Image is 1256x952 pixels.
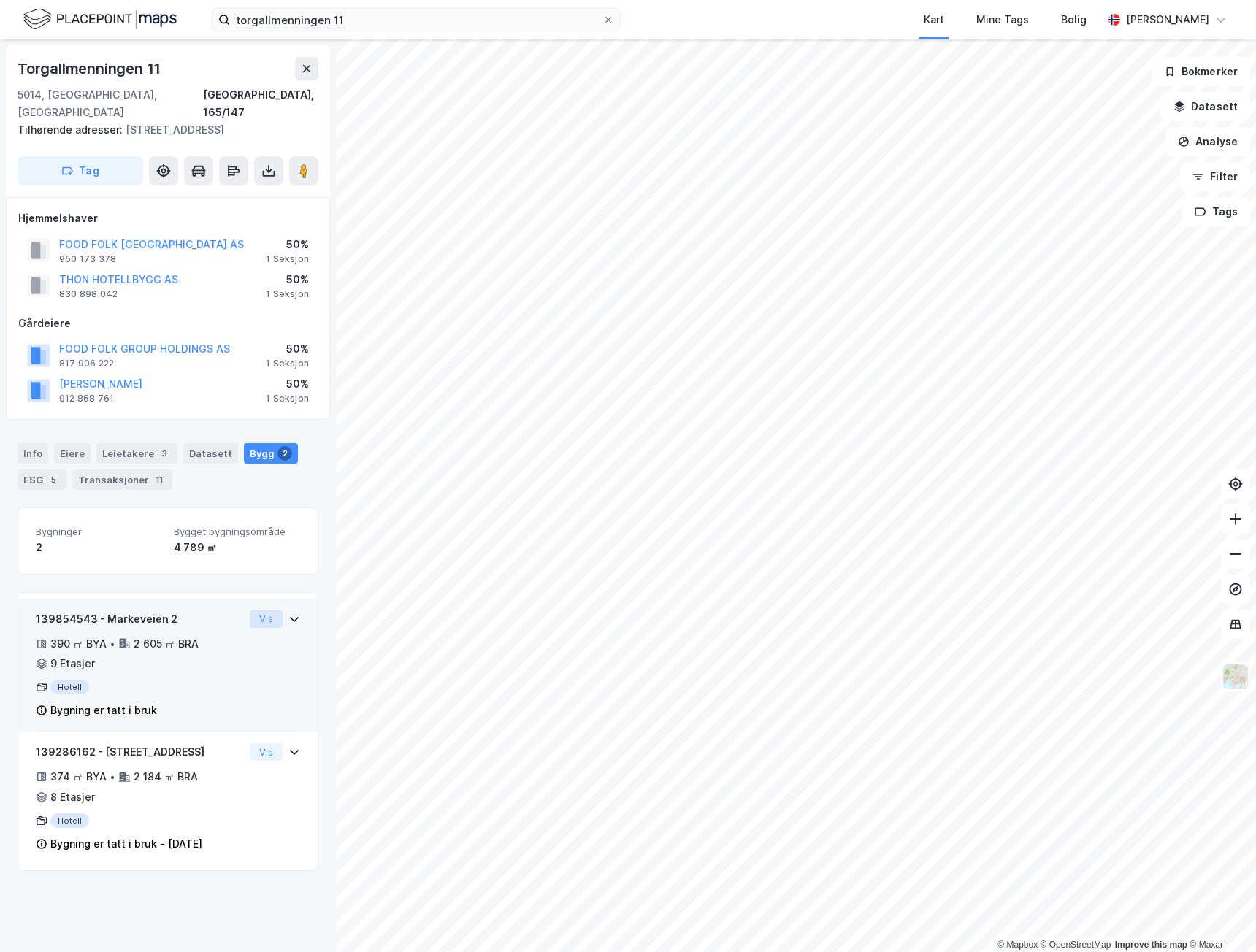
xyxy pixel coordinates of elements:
[50,788,95,806] div: 8 Etasjer
[18,57,164,80] div: Torgallmenningen 11
[266,288,309,300] div: 1 Seksjon
[134,768,198,786] div: 2 184 ㎡ BRA
[152,472,166,487] div: 11
[18,469,66,490] div: ESG
[1222,663,1249,691] img: Z
[976,11,1029,28] div: Mine Tags
[36,539,162,556] div: 2
[1183,882,1256,952] div: Kontrollprogram for chat
[183,443,238,464] div: Datasett
[54,443,91,464] div: Eiere
[1165,127,1250,156] button: Analyse
[96,443,177,464] div: Leietakere
[924,11,944,28] div: Kart
[1041,940,1111,950] a: OpenStreetMap
[266,271,309,288] div: 50%
[50,702,157,719] div: Bygning er tatt i bruk
[230,9,602,31] input: Søk på adresse, matrikkel, gårdeiere, leietakere eller personer
[134,635,199,653] div: 2 605 ㎡ BRA
[59,253,116,265] div: 950 173 378
[110,638,115,650] div: •
[250,743,283,761] button: Vis
[997,940,1038,950] a: Mapbox
[266,253,309,265] div: 1 Seksjon
[59,393,114,404] div: 912 868 761
[36,610,244,628] div: 139854543 - Markeveien 2
[46,472,61,487] div: 5
[18,315,318,332] div: Gårdeiere
[18,443,48,464] div: Info
[174,539,300,556] div: 4 789 ㎡
[266,236,309,253] div: 50%
[50,655,95,672] div: 9 Etasjer
[50,635,107,653] div: 390 ㎡ BYA
[1161,92,1250,121] button: Datasett
[18,210,318,227] div: Hjemmelshaver
[174,526,300,538] span: Bygget bygningsområde
[18,156,143,185] button: Tag
[1115,940,1187,950] a: Improve this map
[266,393,309,404] div: 1 Seksjon
[1180,162,1250,191] button: Filter
[110,771,115,783] div: •
[1152,57,1250,86] button: Bokmerker
[266,375,309,393] div: 50%
[18,123,126,136] span: Tilhørende adresser:
[72,469,172,490] div: Transaksjoner
[1183,882,1256,952] iframe: Chat Widget
[157,446,172,461] div: 3
[36,526,162,538] span: Bygninger
[1182,197,1250,226] button: Tags
[18,121,307,139] div: [STREET_ADDRESS]
[203,86,318,121] div: [GEOGRAPHIC_DATA], 165/147
[1126,11,1209,28] div: [PERSON_NAME]
[50,768,107,786] div: 374 ㎡ BYA
[50,835,202,853] div: Bygning er tatt i bruk - [DATE]
[23,7,177,32] img: logo.f888ab2527a4732fd821a326f86c7f29.svg
[18,86,203,121] div: 5014, [GEOGRAPHIC_DATA], [GEOGRAPHIC_DATA]
[277,446,292,461] div: 2
[59,288,118,300] div: 830 898 042
[266,340,309,358] div: 50%
[266,358,309,369] div: 1 Seksjon
[250,610,283,628] button: Vis
[244,443,298,464] div: Bygg
[36,743,244,761] div: 139286162 - [STREET_ADDRESS]
[59,358,114,369] div: 817 906 222
[1061,11,1087,28] div: Bolig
